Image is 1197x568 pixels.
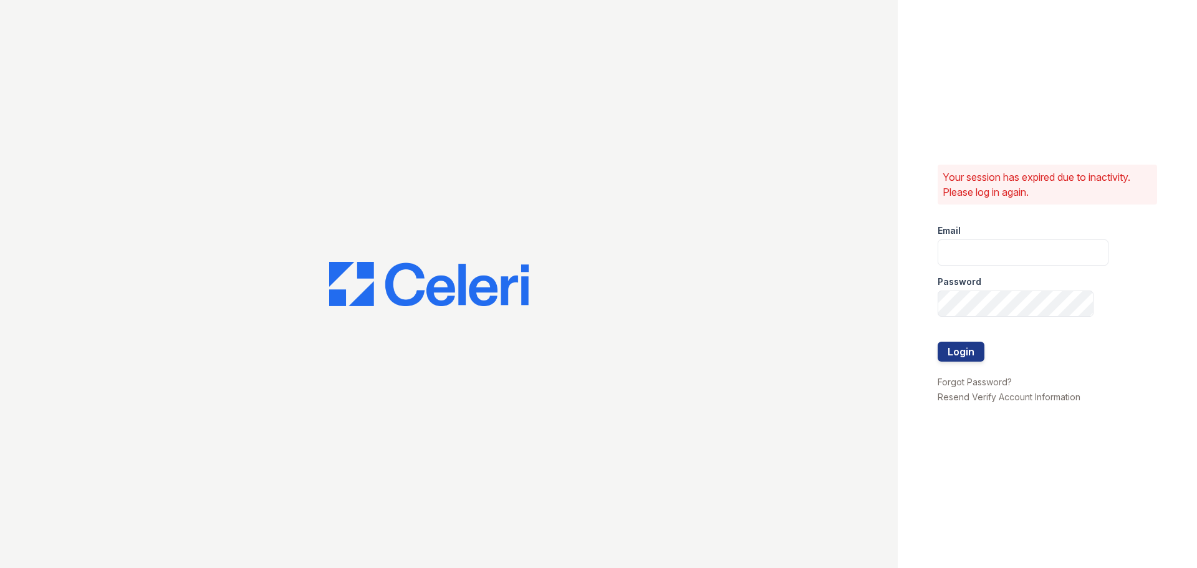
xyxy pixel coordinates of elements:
[943,170,1152,200] p: Your session has expired due to inactivity. Please log in again.
[938,392,1080,402] a: Resend Verify Account Information
[938,342,984,362] button: Login
[329,262,529,307] img: CE_Logo_Blue-a8612792a0a2168367f1c8372b55b34899dd931a85d93a1a3d3e32e68fde9ad4.png
[938,224,961,237] label: Email
[938,276,981,288] label: Password
[938,377,1012,387] a: Forgot Password?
